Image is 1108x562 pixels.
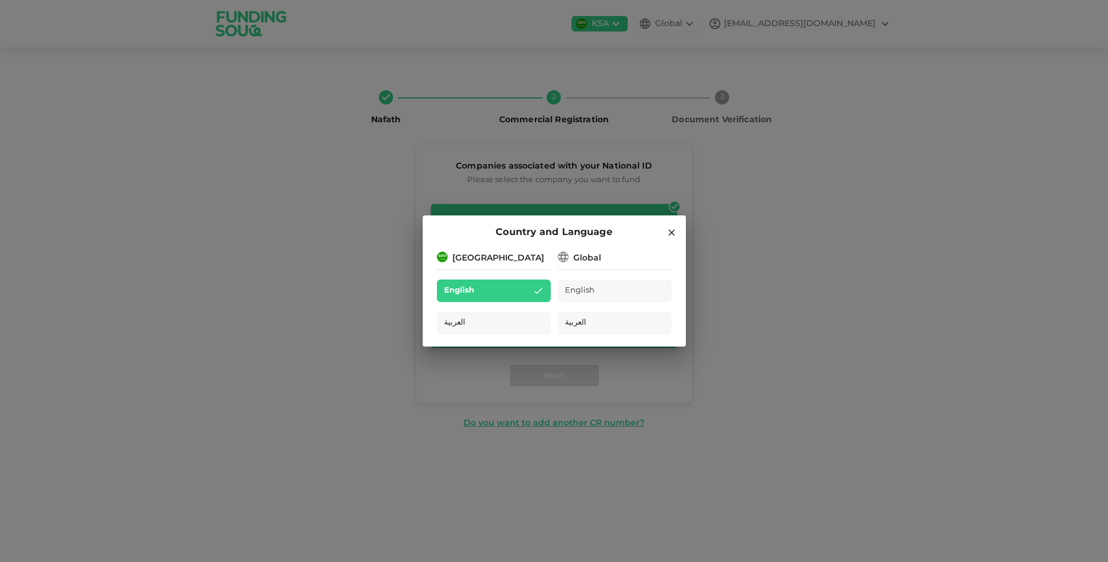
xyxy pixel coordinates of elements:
img: flag-sa.b9a346574cdc8950dd34b50780441f57.svg [437,252,448,262]
span: العربية [565,316,587,330]
div: [GEOGRAPHIC_DATA] [452,252,544,265]
span: English [444,284,475,298]
span: العربية [444,316,466,330]
div: Global [573,252,601,265]
span: Country and Language [496,225,612,240]
span: English [565,284,595,298]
